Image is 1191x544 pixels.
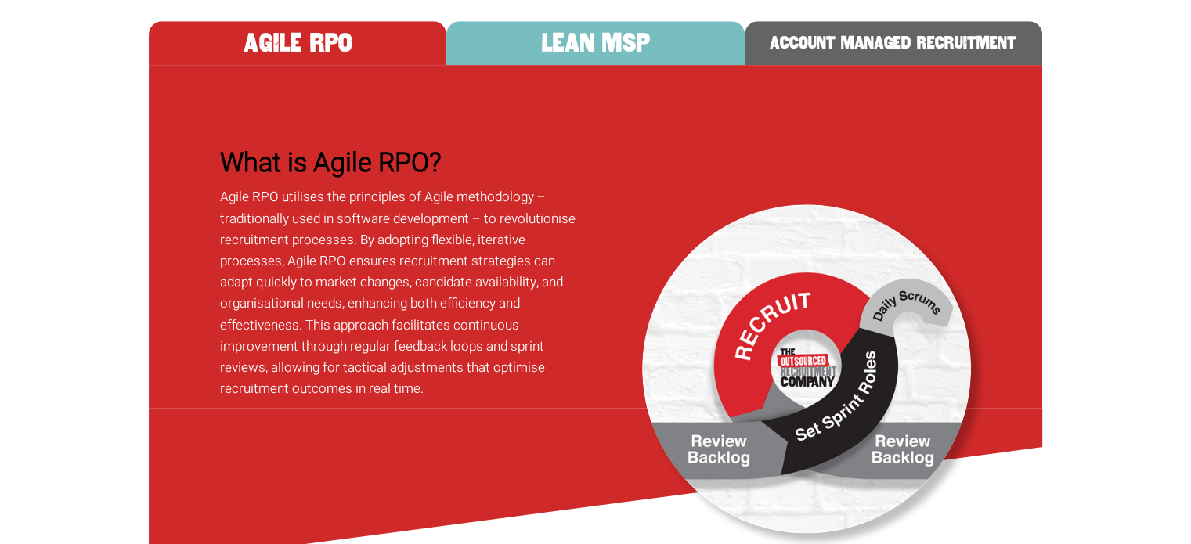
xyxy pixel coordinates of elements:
button: LEAN MSP [446,21,744,65]
button: ACCOUNT MANAGED RECRUITMENT [745,21,1042,65]
p: Agile RPO utilises the principles of Agile methodology – traditionally used in software developme... [220,186,590,399]
h2: What is Agile RPO? [220,149,590,178]
button: AGILE RPO [149,21,446,65]
img: image1.png [642,204,971,533]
